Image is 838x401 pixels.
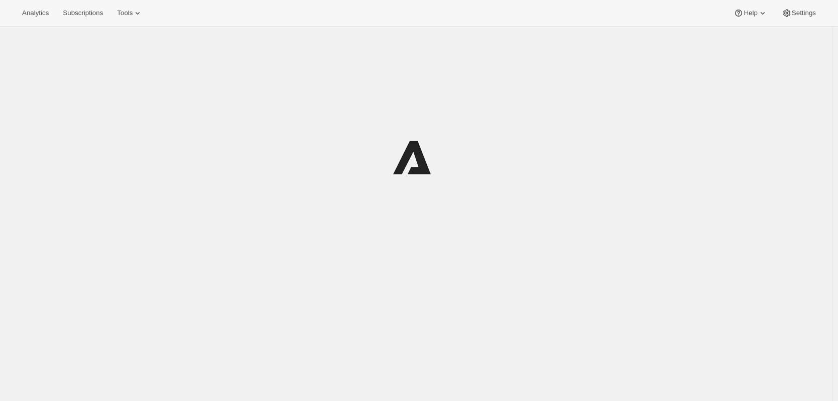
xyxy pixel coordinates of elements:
[728,6,773,20] button: Help
[776,6,822,20] button: Settings
[63,9,103,17] span: Subscriptions
[792,9,816,17] span: Settings
[117,9,133,17] span: Tools
[744,9,757,17] span: Help
[57,6,109,20] button: Subscriptions
[111,6,149,20] button: Tools
[16,6,55,20] button: Analytics
[22,9,49,17] span: Analytics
